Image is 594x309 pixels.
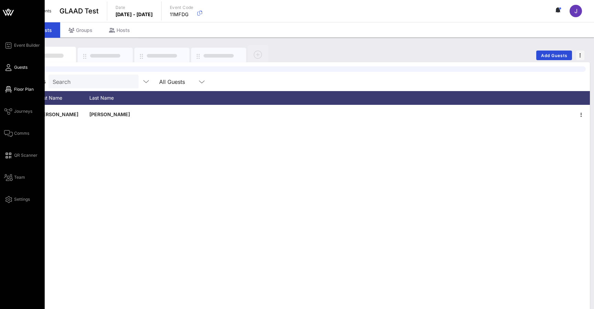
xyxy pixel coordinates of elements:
span: GLAAD Test [59,6,99,16]
a: Journeys [4,107,32,115]
span: Floor Plan [14,86,34,92]
span: Settings [14,196,30,202]
span: J [574,8,577,14]
a: Comms [4,129,29,137]
span: [PERSON_NAME] [89,111,130,117]
a: Guests [4,63,27,71]
p: Event Code [170,4,194,11]
span: QR Scanner [14,152,37,158]
span: Event Builder [14,42,40,48]
button: Add Guests [536,51,572,60]
div: All Guests [159,79,185,85]
span: Guests [14,64,27,70]
span: Team [14,174,25,180]
div: Hosts [101,22,138,38]
span: Comms [14,130,29,136]
a: Floor Plan [4,85,34,93]
span: Add Guests [541,53,568,58]
div: First Name [38,91,89,105]
p: Date [115,4,153,11]
div: Last Name [89,91,141,105]
a: Settings [4,195,30,203]
p: [DATE] - [DATE] [115,11,153,18]
span: [PERSON_NAME] [38,111,78,117]
p: 11MFDG [170,11,194,18]
div: Groups [60,22,101,38]
span: Journeys [14,108,32,114]
a: Team [4,173,25,181]
a: QR Scanner [4,151,37,159]
div: All Guests [155,75,210,88]
div: J [570,5,582,17]
a: Event Builder [4,41,40,49]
